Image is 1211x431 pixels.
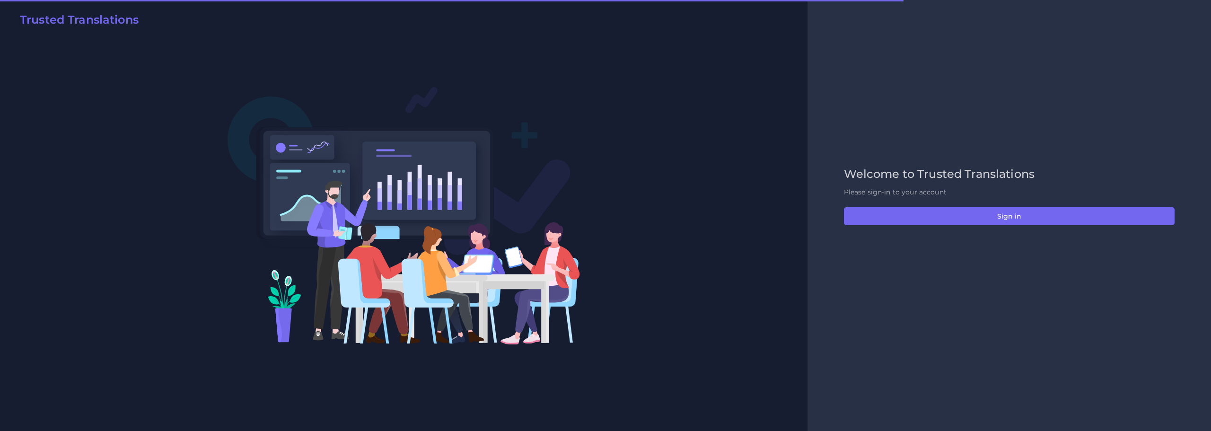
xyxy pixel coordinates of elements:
img: Login V2 [227,86,580,345]
p: Please sign-in to your account [844,187,1175,197]
button: Sign in [844,207,1175,225]
a: Trusted Translations [13,13,139,30]
h2: Welcome to Trusted Translations [844,167,1175,181]
h2: Trusted Translations [20,13,139,27]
